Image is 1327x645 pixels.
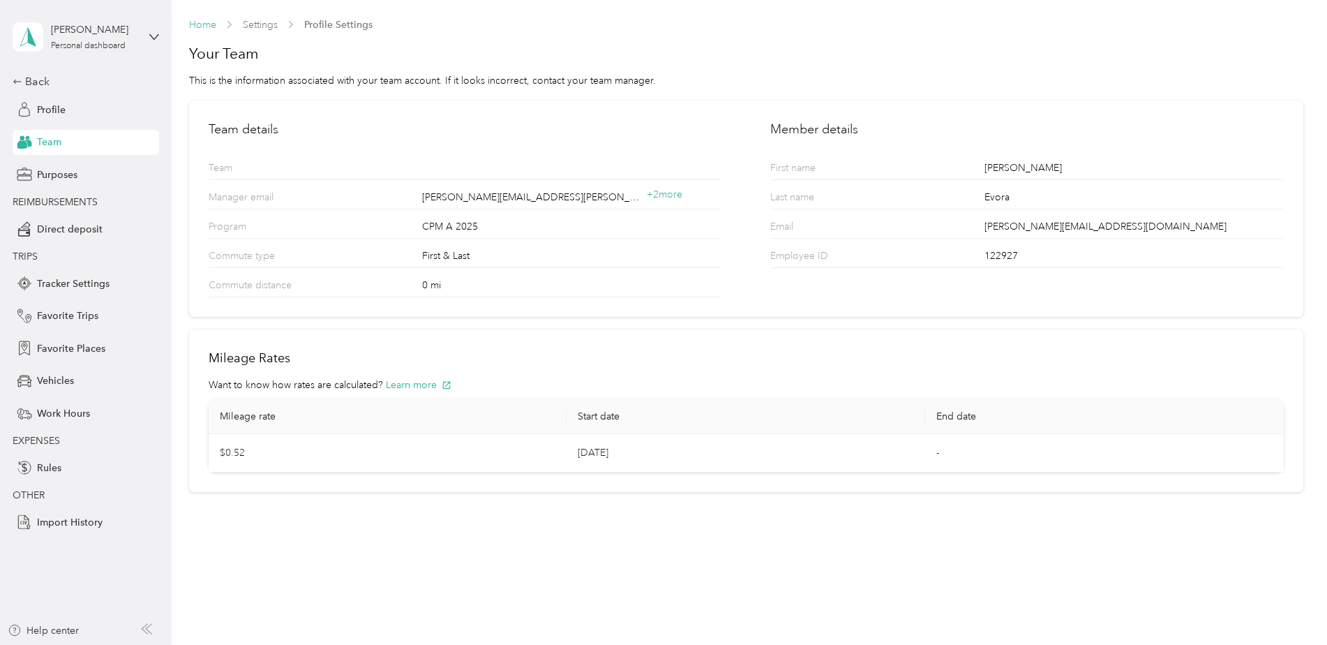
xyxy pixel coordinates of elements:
[37,461,61,475] span: Rules
[209,249,316,267] p: Commute type
[37,276,110,291] span: Tracker Settings
[37,222,103,237] span: Direct deposit
[13,489,45,501] span: OTHER
[37,515,103,530] span: Import History
[567,434,925,473] td: [DATE]
[209,278,316,297] p: Commute distance
[13,73,152,90] div: Back
[243,19,278,31] a: Settings
[209,349,1284,368] h2: Mileage Rates
[209,161,316,179] p: Team
[37,168,77,182] span: Purposes
[13,435,60,447] span: EXPENSES
[37,373,74,388] span: Vehicles
[209,120,721,139] h2: Team details
[37,341,105,356] span: Favorite Places
[925,399,1284,434] th: End date
[770,219,878,238] p: Email
[422,249,721,267] div: First & Last
[189,73,1303,88] div: This is the information associated with your team account. If it looks incorrect, contact your te...
[304,17,373,32] span: Profile Settings
[189,19,216,31] a: Home
[1249,567,1327,645] iframe: Everlance-gr Chat Button Frame
[8,623,79,638] button: Help center
[567,399,925,434] th: Start date
[209,190,316,209] p: Manager email
[422,219,721,238] div: CPM A 2025
[51,42,126,50] div: Personal dashboard
[647,188,682,200] span: + 2 more
[209,434,567,473] td: $0.52
[37,309,98,323] span: Favorite Trips
[209,399,567,434] th: Mileage rate
[13,196,98,208] span: REIMBURSEMENTS
[386,378,451,392] button: Learn more
[422,190,647,205] span: [PERSON_NAME][EMAIL_ADDRESS][PERSON_NAME][DOMAIN_NAME]
[984,219,1284,238] div: [PERSON_NAME][EMAIL_ADDRESS][DOMAIN_NAME]
[189,44,1303,64] h1: Your Team
[209,378,1284,392] div: Want to know how rates are calculated?
[422,278,721,297] div: 0 mi
[770,161,878,179] p: First name
[984,161,1284,179] div: [PERSON_NAME]
[770,190,878,209] p: Last name
[51,22,138,37] div: [PERSON_NAME]
[209,219,316,238] p: Program
[37,406,90,421] span: Work Hours
[984,249,1284,267] div: 122927
[770,120,1283,139] h2: Member details
[770,249,878,267] p: Employee ID
[37,135,61,149] span: Team
[37,103,66,117] span: Profile
[925,434,1284,473] td: -
[13,251,38,262] span: TRIPS
[984,190,1284,209] div: Evora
